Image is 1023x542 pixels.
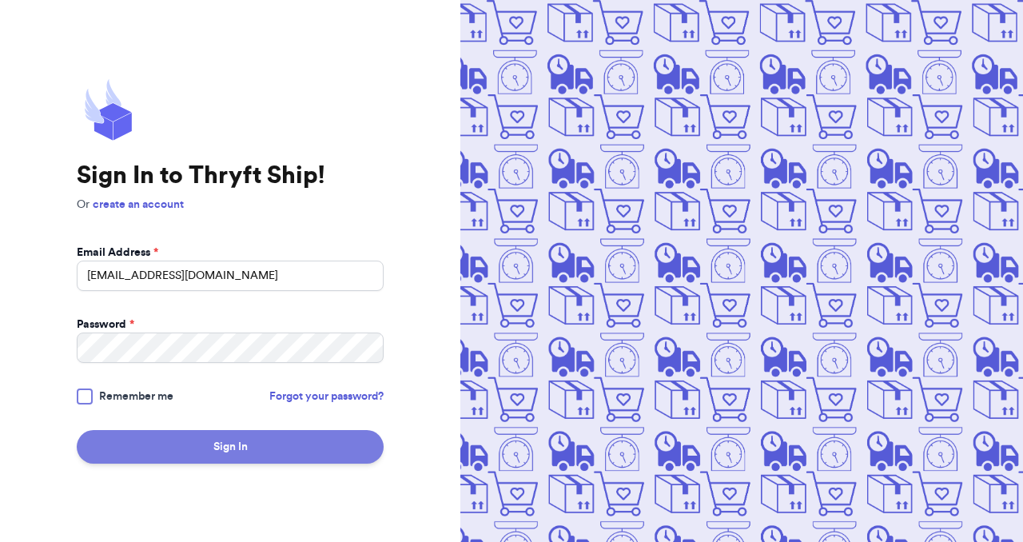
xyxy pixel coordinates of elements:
p: Or [77,197,384,213]
h1: Sign In to Thryft Ship! [77,161,384,190]
span: Remember me [99,389,173,405]
a: Forgot your password? [269,389,384,405]
a: create an account [93,199,184,210]
label: Password [77,317,134,333]
label: Email Address [77,245,158,261]
button: Sign In [77,430,384,464]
